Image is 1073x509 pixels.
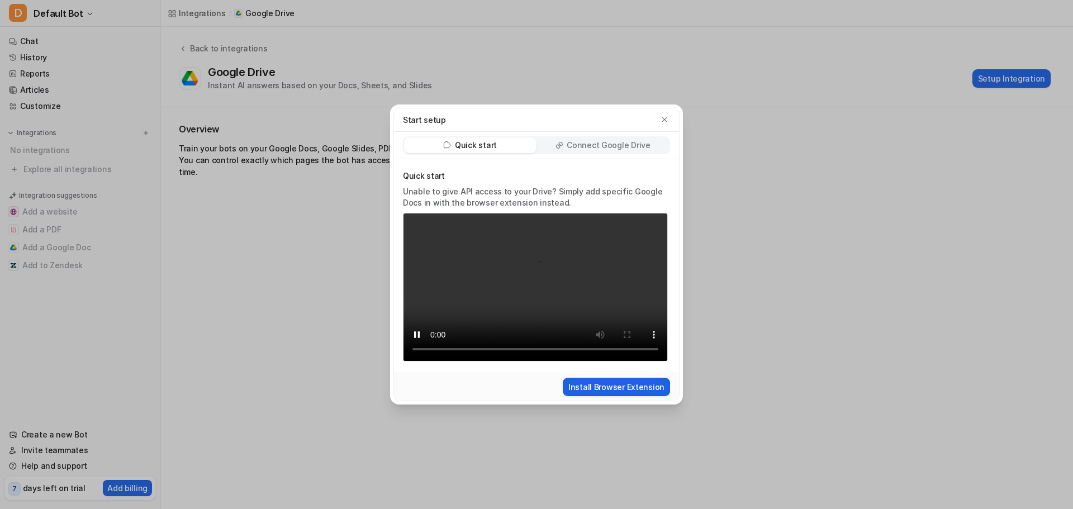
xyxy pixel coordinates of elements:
[455,140,497,151] p: Quick start
[403,213,668,362] video: Your browser does not support the video tag.
[403,114,446,126] p: Start setup
[567,140,650,151] p: Connect Google Drive
[563,378,670,396] button: Install Browser Extension
[403,170,668,182] p: Quick start
[403,186,668,208] p: Unable to give API access to your Drive? Simply add specific Google Docs in with the browser exte...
